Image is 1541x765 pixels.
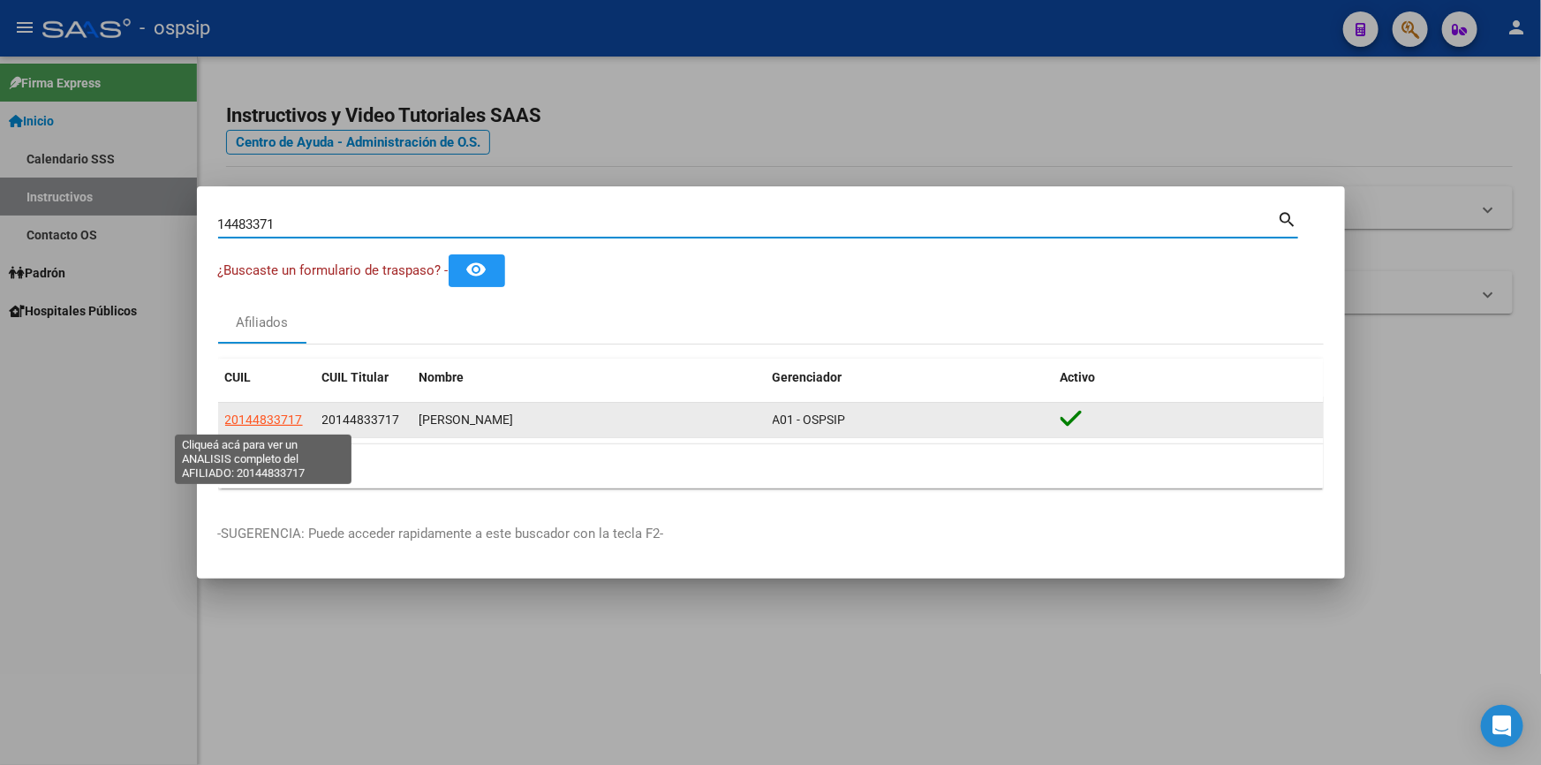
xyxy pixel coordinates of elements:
[225,413,303,427] span: 20144833717
[218,359,315,397] datatable-header-cell: CUIL
[766,359,1054,397] datatable-header-cell: Gerenciador
[412,359,766,397] datatable-header-cell: Nombre
[218,262,449,278] span: ¿Buscaste un formulario de traspaso? -
[419,370,465,384] span: Nombre
[315,359,412,397] datatable-header-cell: CUIL Titular
[218,524,1324,544] p: -SUGERENCIA: Puede acceder rapidamente a este buscador con la tecla F2-
[1278,208,1298,229] mat-icon: search
[773,413,846,427] span: A01 - OSPSIP
[1481,705,1523,747] div: Open Intercom Messenger
[236,313,288,333] div: Afiliados
[466,259,487,280] mat-icon: remove_red_eye
[218,444,1324,489] div: 1 total
[419,410,759,430] div: [PERSON_NAME]
[1054,359,1324,397] datatable-header-cell: Activo
[225,370,252,384] span: CUIL
[773,370,842,384] span: Gerenciador
[322,413,400,427] span: 20144833717
[1061,370,1096,384] span: Activo
[322,370,389,384] span: CUIL Titular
